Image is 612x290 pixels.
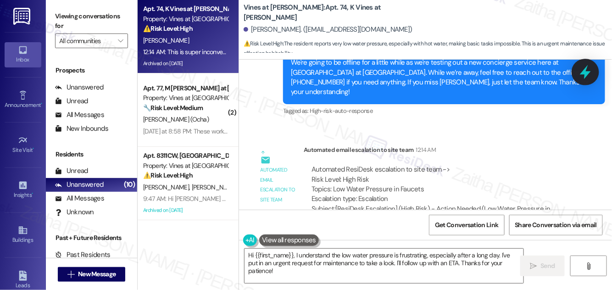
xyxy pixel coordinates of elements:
[515,220,597,230] span: Share Conversation via email
[118,37,123,45] i: 
[312,204,567,234] div: Subject: [ResiDesk Escalation] (High Risk) - Action Needed (Low Water Pressure in Faucets) with V...
[312,165,567,204] div: Automated ResiDesk escalation to site team -> Risk Level: High Risk Topics: Low Water Pressure in...
[244,3,427,22] b: Vines at [PERSON_NAME]: Apt. 74, K Vines at [PERSON_NAME]
[46,66,137,75] div: Prospects
[143,115,209,123] span: [PERSON_NAME] (Ocha)
[291,28,590,97] div: Hi [PERSON_NAME] , thank you for bringing this important matter to our attention. We've immediate...
[540,261,555,271] span: Send
[46,150,137,159] div: Residents
[13,8,32,25] img: ResiDesk Logo
[55,166,88,176] div: Unread
[245,249,523,283] textarea: Hi {{first_name}}, I understand the low water pressure is frustrating, especially after a long da...
[143,24,193,33] strong: ⚠️ Risk Level: High
[55,180,104,190] div: Unanswered
[143,84,228,93] div: Apt. 77, M [PERSON_NAME] at [PERSON_NAME]
[5,223,41,247] a: Buildings
[143,93,228,103] div: Property: Vines at [GEOGRAPHIC_DATA]
[58,267,126,282] button: New Message
[310,107,373,115] span: High-risk-auto-response
[41,100,42,107] span: •
[143,14,228,24] div: Property: Vines at [GEOGRAPHIC_DATA]
[142,205,229,216] div: Archived on [DATE]
[429,215,504,235] button: Get Conversation Link
[55,194,104,203] div: All Messages
[46,233,137,243] div: Past + Future Residents
[143,36,189,45] span: [PERSON_NAME]
[5,133,41,157] a: Site Visit •
[5,42,41,67] a: Inbox
[414,145,436,155] div: 12:14 AM
[55,110,104,120] div: All Messages
[143,183,192,191] span: [PERSON_NAME]
[530,262,537,270] i: 
[143,127,470,135] div: [DATE] at 8:58 PM: These workers has been starting at approximately 7am every morning until 10pm ...
[143,161,228,171] div: Property: Vines at [GEOGRAPHIC_DATA]
[244,39,612,59] span: : The resident reports very low water pressure, especially with hot water, making basic tasks imp...
[5,178,41,202] a: Insights •
[122,178,137,192] div: (10)
[261,165,296,205] div: Automated email escalation to site team
[78,269,116,279] span: New Message
[55,207,94,217] div: Unknown
[244,25,412,34] div: [PERSON_NAME]. ([EMAIL_ADDRESS][DOMAIN_NAME])
[67,271,74,278] i: 
[143,151,228,161] div: Apt. 8311CW, [GEOGRAPHIC_DATA] at [GEOGRAPHIC_DATA]
[59,33,113,48] input: All communities
[33,145,34,152] span: •
[585,262,592,270] i: 
[55,250,111,260] div: Past Residents
[55,124,108,134] div: New Inbounds
[509,215,603,235] button: Share Conversation via email
[304,145,575,158] div: Automated email escalation to site team
[283,104,605,117] div: Tagged as:
[520,256,565,276] button: Send
[143,4,228,14] div: Apt. 74, K Vines at [PERSON_NAME]
[143,104,203,112] strong: 🔧 Risk Level: Medium
[435,220,498,230] span: Get Conversation Link
[32,190,33,197] span: •
[143,171,193,179] strong: ⚠️ Risk Level: High
[55,83,104,92] div: Unanswered
[244,40,283,47] strong: ⚠️ Risk Level: High
[55,9,128,33] label: Viewing conversations for
[142,58,229,69] div: Archived on [DATE]
[192,183,238,191] span: [PERSON_NAME]
[55,96,88,106] div: Unread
